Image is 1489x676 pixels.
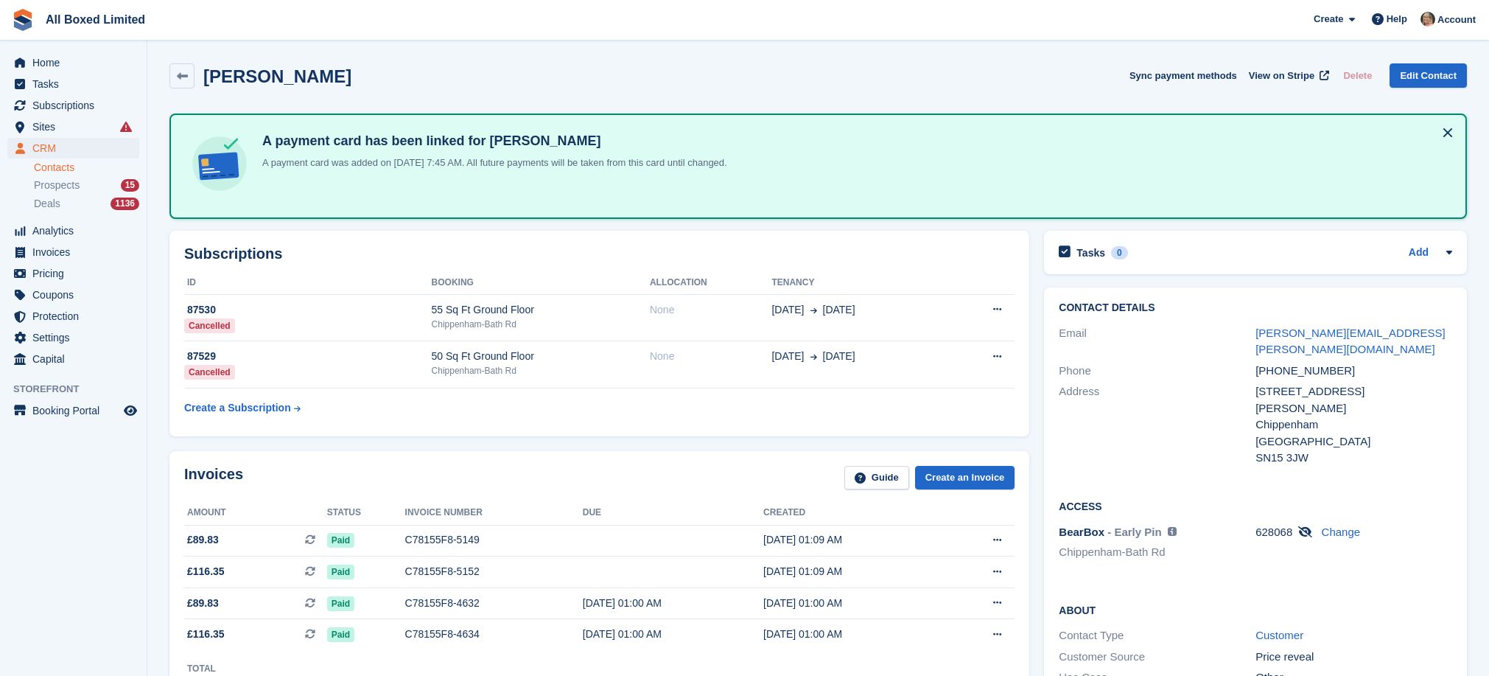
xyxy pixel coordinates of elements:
[432,302,650,318] div: 55 Sq Ft Ground Floor
[7,306,139,327] a: menu
[7,400,139,421] a: menu
[184,400,291,416] div: Create a Subscription
[1059,526,1104,538] span: BearBox
[405,564,583,579] div: C78155F8-5152
[1107,526,1161,538] span: - Early Pin
[7,95,139,116] a: menu
[405,627,583,642] div: C78155F8-4634
[1255,629,1303,641] a: Customer
[122,402,139,419] a: Preview store
[32,285,121,305] span: Coupons
[1111,246,1128,259] div: 0
[1255,526,1292,538] span: 628068
[184,466,243,490] h2: Invoices
[1255,363,1452,380] div: [PHONE_NUMBER]
[583,627,763,642] div: [DATE] 01:00 AM
[7,242,139,262] a: menu
[763,596,944,611] div: [DATE] 01:00 AM
[327,627,354,642] span: Paid
[7,138,139,158] a: menu
[32,242,121,262] span: Invoices
[184,365,235,380] div: Cancelled
[187,596,219,611] span: £89.83
[650,349,771,364] div: None
[184,271,432,295] th: ID
[1437,13,1476,27] span: Account
[327,533,354,548] span: Paid
[189,133,250,195] img: card-linked-ebf98d0992dc2aeb22e95c0e3c79077019eb2392cfd83c6a337811c24bc77127.svg
[256,133,727,150] h4: A payment card has been linked for [PERSON_NAME]
[32,327,121,348] span: Settings
[111,198,139,210] div: 1136
[32,400,121,421] span: Booking Portal
[187,564,225,579] span: £116.35
[184,394,301,422] a: Create a Subscription
[327,565,354,579] span: Paid
[1059,627,1255,644] div: Contact Type
[32,95,121,116] span: Subscriptions
[184,349,432,364] div: 87529
[1243,63,1332,88] a: View on Stripe
[184,318,235,333] div: Cancelled
[763,564,944,579] div: [DATE] 01:09 AM
[32,52,121,73] span: Home
[763,501,944,525] th: Created
[32,220,121,241] span: Analytics
[327,596,354,611] span: Paid
[7,220,139,241] a: menu
[7,52,139,73] a: menu
[432,271,650,295] th: Booking
[256,156,727,170] p: A payment card was added on [DATE] 7:45 AM. All future payments will be taken from this card unti...
[327,501,405,525] th: Status
[184,245,1015,262] h2: Subscriptions
[32,349,121,369] span: Capital
[1059,649,1255,666] div: Customer Source
[405,596,583,611] div: C78155F8-4632
[1059,325,1255,358] div: Email
[121,179,139,192] div: 15
[7,327,139,348] a: menu
[583,501,763,525] th: Due
[1059,363,1255,380] div: Phone
[432,349,650,364] div: 50 Sq Ft Ground Floor
[32,74,121,94] span: Tasks
[771,349,804,364] span: [DATE]
[583,596,763,611] div: [DATE] 01:00 AM
[184,501,327,525] th: Amount
[184,302,432,318] div: 87530
[1255,649,1452,666] div: Price reveal
[7,285,139,305] a: menu
[763,532,944,548] div: [DATE] 01:09 AM
[32,116,121,137] span: Sites
[432,364,650,377] div: Chippenham-Bath Rd
[187,532,219,548] span: £89.83
[1059,383,1255,467] div: Address
[1314,12,1343,27] span: Create
[32,263,121,284] span: Pricing
[7,116,139,137] a: menu
[405,532,583,548] div: C78155F8-5149
[1322,526,1361,538] a: Change
[187,662,225,675] div: Total
[7,263,139,284] a: menu
[12,9,34,31] img: stora-icon-8386f47178a22dfd0bd8f6a31ec36ba5ce8667c1dd55bd0f319d3a0aa187defe.svg
[1387,12,1407,27] span: Help
[1255,327,1446,356] a: [PERSON_NAME][EMAIL_ADDRESS][PERSON_NAME][DOMAIN_NAME]
[771,271,949,295] th: Tenancy
[405,501,583,525] th: Invoice number
[1129,63,1237,88] button: Sync payment methods
[1059,544,1255,561] li: Chippenham-Bath Rd
[34,197,60,211] span: Deals
[203,66,351,86] h2: [PERSON_NAME]
[7,74,139,94] a: menu
[1076,246,1105,259] h2: Tasks
[432,318,650,331] div: Chippenham-Bath Rd
[187,627,225,642] span: £116.35
[1409,245,1429,262] a: Add
[34,196,139,212] a: Deals 1136
[120,121,132,133] i: Smart entry sync failures have occurred
[13,382,147,397] span: Storefront
[844,466,909,490] a: Guide
[1059,498,1452,513] h2: Access
[1255,450,1452,467] div: SN15 3JW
